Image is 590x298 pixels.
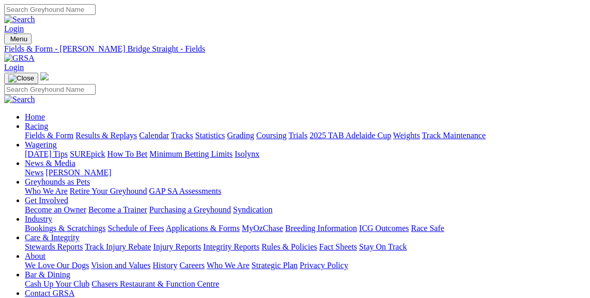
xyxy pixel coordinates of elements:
[242,224,283,233] a: MyOzChase
[25,150,68,158] a: [DATE] Tips
[25,131,586,140] div: Racing
[25,270,70,279] a: Bar & Dining
[25,140,57,149] a: Wagering
[309,131,391,140] a: 2025 TAB Adelaide Cup
[4,95,35,104] img: Search
[25,205,586,214] div: Get Involved
[25,187,68,195] a: Who We Are
[4,15,35,24] img: Search
[70,187,147,195] a: Retire Your Greyhound
[25,214,52,223] a: Industry
[261,242,317,251] a: Rules & Policies
[4,54,35,63] img: GRSA
[4,44,586,54] a: Fields & Form - [PERSON_NAME] Bridge Straight - Fields
[166,224,240,233] a: Applications & Forms
[300,261,348,270] a: Privacy Policy
[25,242,586,252] div: Care & Integrity
[25,159,75,168] a: News & Media
[8,74,34,82] img: Close
[25,289,74,297] a: Contact GRSA
[40,72,49,80] img: logo-grsa-white.png
[25,205,86,214] a: Become an Owner
[4,24,24,33] a: Login
[91,261,150,270] a: Vision and Values
[207,261,250,270] a: Who We Are
[25,261,89,270] a: We Love Our Dogs
[70,150,105,158] a: SUREpick
[227,131,254,140] a: Grading
[25,242,83,251] a: Stewards Reports
[359,242,407,251] a: Stay On Track
[411,224,444,233] a: Race Safe
[4,4,96,15] input: Search
[359,224,409,233] a: ICG Outcomes
[149,150,232,158] a: Minimum Betting Limits
[25,252,45,260] a: About
[25,112,45,121] a: Home
[4,34,32,44] button: Toggle navigation
[25,187,586,196] div: Greyhounds as Pets
[149,205,231,214] a: Purchasing a Greyhound
[25,233,80,242] a: Care & Integrity
[75,131,137,140] a: Results & Replays
[171,131,193,140] a: Tracks
[25,261,586,270] div: About
[25,279,89,288] a: Cash Up Your Club
[139,131,169,140] a: Calendar
[91,279,219,288] a: Chasers Restaurant & Function Centre
[235,150,259,158] a: Isolynx
[4,63,24,72] a: Login
[25,168,586,177] div: News & Media
[179,261,205,270] a: Careers
[252,261,298,270] a: Strategic Plan
[319,242,357,251] a: Fact Sheets
[285,224,357,233] a: Breeding Information
[25,224,586,233] div: Industry
[25,168,43,177] a: News
[25,150,586,159] div: Wagering
[25,196,68,205] a: Get Involved
[256,131,287,140] a: Coursing
[107,224,164,233] a: Schedule of Fees
[233,205,272,214] a: Syndication
[45,168,111,177] a: [PERSON_NAME]
[25,177,90,186] a: Greyhounds as Pets
[85,242,151,251] a: Track Injury Rebate
[4,73,38,84] button: Toggle navigation
[153,242,201,251] a: Injury Reports
[10,35,27,43] span: Menu
[195,131,225,140] a: Statistics
[288,131,307,140] a: Trials
[25,122,48,130] a: Racing
[149,187,222,195] a: GAP SA Assessments
[25,224,105,233] a: Bookings & Scratchings
[422,131,486,140] a: Track Maintenance
[25,279,586,289] div: Bar & Dining
[25,131,73,140] a: Fields & Form
[88,205,147,214] a: Become a Trainer
[203,242,259,251] a: Integrity Reports
[107,150,148,158] a: How To Bet
[152,261,177,270] a: History
[4,84,96,95] input: Search
[393,131,420,140] a: Weights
